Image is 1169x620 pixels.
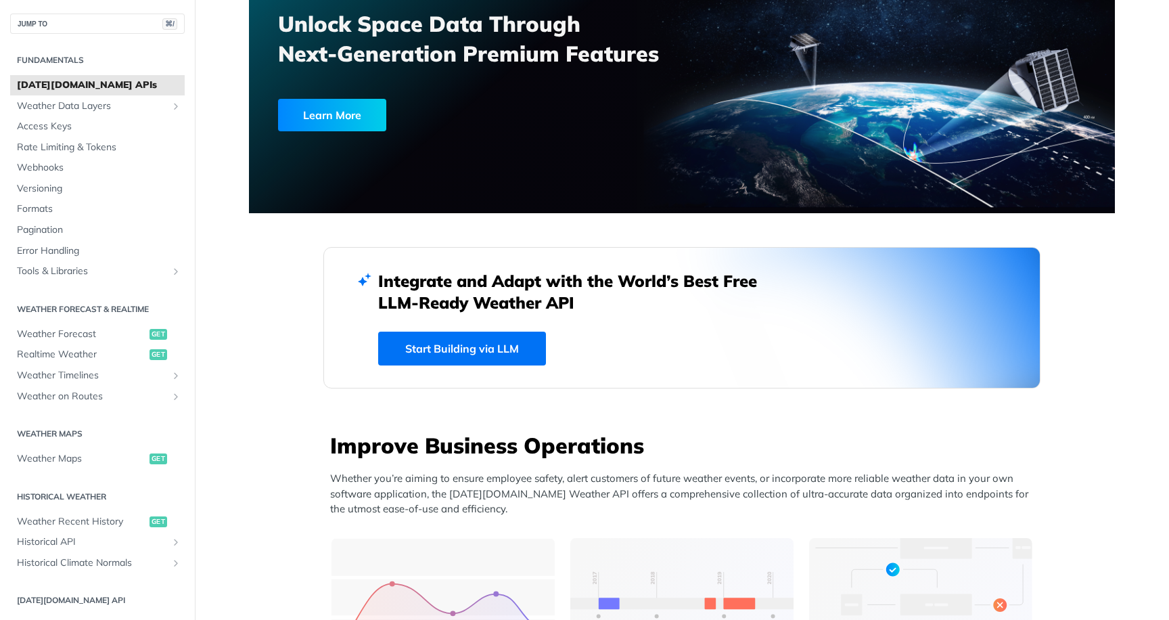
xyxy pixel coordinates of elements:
[17,182,181,196] span: Versioning
[17,390,167,403] span: Weather on Routes
[150,329,167,340] span: get
[10,449,185,469] a: Weather Mapsget
[150,349,167,360] span: get
[17,348,146,361] span: Realtime Weather
[170,537,181,548] button: Show subpages for Historical API
[10,199,185,219] a: Formats
[278,9,697,68] h3: Unlock Space Data Through Next-Generation Premium Features
[330,471,1040,517] p: Whether you’re aiming to ensure employee safety, alert customers of future weather events, or inc...
[17,535,167,549] span: Historical API
[170,266,181,277] button: Show subpages for Tools & Libraries
[378,270,777,313] h2: Integrate and Adapt with the World’s Best Free LLM-Ready Weather API
[10,261,185,282] a: Tools & LibrariesShow subpages for Tools & Libraries
[10,594,185,606] h2: [DATE][DOMAIN_NAME] API
[378,332,546,366] a: Start Building via LLM
[10,158,185,178] a: Webhooks
[150,516,167,527] span: get
[17,515,146,529] span: Weather Recent History
[17,265,167,278] span: Tools & Libraries
[162,18,177,30] span: ⌘/
[278,99,386,131] div: Learn More
[17,202,181,216] span: Formats
[10,96,185,116] a: Weather Data LayersShow subpages for Weather Data Layers
[170,101,181,112] button: Show subpages for Weather Data Layers
[17,452,146,466] span: Weather Maps
[170,558,181,569] button: Show subpages for Historical Climate Normals
[17,120,181,133] span: Access Keys
[10,553,185,573] a: Historical Climate NormalsShow subpages for Historical Climate Normals
[10,75,185,95] a: [DATE][DOMAIN_NAME] APIs
[10,220,185,240] a: Pagination
[278,99,613,131] a: Learn More
[170,391,181,402] button: Show subpages for Weather on Routes
[10,366,185,386] a: Weather TimelinesShow subpages for Weather Timelines
[10,428,185,440] h2: Weather Maps
[10,14,185,34] button: JUMP TO⌘/
[17,556,167,570] span: Historical Climate Normals
[170,370,181,381] button: Show subpages for Weather Timelines
[17,99,167,113] span: Weather Data Layers
[17,328,146,341] span: Weather Forecast
[150,453,167,464] span: get
[10,116,185,137] a: Access Keys
[10,532,185,552] a: Historical APIShow subpages for Historical API
[10,345,185,365] a: Realtime Weatherget
[10,137,185,158] a: Rate Limiting & Tokens
[10,241,185,261] a: Error Handling
[10,324,185,345] a: Weather Forecastget
[17,244,181,258] span: Error Handling
[10,303,185,315] h2: Weather Forecast & realtime
[17,369,167,382] span: Weather Timelines
[17,223,181,237] span: Pagination
[10,512,185,532] a: Weather Recent Historyget
[17,141,181,154] span: Rate Limiting & Tokens
[17,79,181,92] span: [DATE][DOMAIN_NAME] APIs
[10,54,185,66] h2: Fundamentals
[10,491,185,503] h2: Historical Weather
[10,386,185,407] a: Weather on RoutesShow subpages for Weather on Routes
[17,161,181,175] span: Webhooks
[10,179,185,199] a: Versioning
[330,430,1040,460] h3: Improve Business Operations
